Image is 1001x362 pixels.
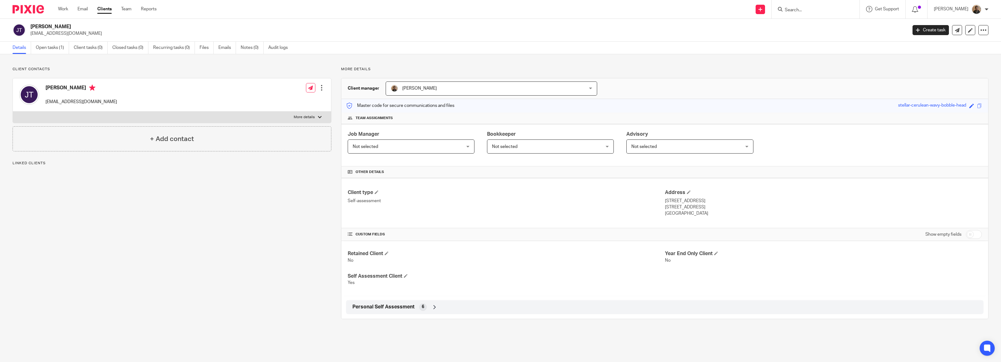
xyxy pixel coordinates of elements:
p: Self-assessment [348,198,665,204]
span: Not selected [631,144,657,149]
span: Other details [356,170,384,175]
p: [EMAIL_ADDRESS][DOMAIN_NAME] [45,99,117,105]
p: More details [294,115,315,120]
img: svg%3E [13,24,26,37]
a: Closed tasks (0) [112,42,148,54]
a: Recurring tasks (0) [153,42,195,54]
label: Show empty fields [925,231,961,238]
h3: Client manager [348,85,379,92]
div: stellar-cerulean-wavy-bobble-head [898,102,966,109]
p: More details [341,67,988,72]
span: No [665,258,671,263]
p: [STREET_ADDRESS] [665,198,982,204]
h2: [PERSON_NAME] [30,24,729,30]
a: Team [121,6,131,12]
p: [STREET_ADDRESS] [665,204,982,210]
h4: Retained Client [348,250,665,257]
a: Files [200,42,214,54]
a: Reports [141,6,157,12]
a: Notes (0) [241,42,264,54]
a: Email [78,6,88,12]
p: [EMAIL_ADDRESS][DOMAIN_NAME] [30,30,903,37]
p: Client contacts [13,67,331,72]
i: Primary [89,85,95,91]
h4: Address [665,189,982,196]
img: WhatsApp%20Image%202025-04-23%20.jpg [391,85,398,92]
a: Create task [913,25,949,35]
span: Team assignments [356,116,393,121]
input: Search [784,8,841,13]
h4: CUSTOM FIELDS [348,232,665,237]
a: Client tasks (0) [74,42,108,54]
p: Linked clients [13,161,331,166]
img: WhatsApp%20Image%202025-04-23%20.jpg [972,4,982,14]
span: Bookkeeper [487,132,516,137]
img: Pixie [13,5,44,13]
span: [PERSON_NAME] [402,86,437,91]
a: Open tasks (1) [36,42,69,54]
a: Audit logs [268,42,292,54]
p: [GEOGRAPHIC_DATA] [665,210,982,217]
h4: + Add contact [150,134,194,144]
a: Details [13,42,31,54]
h4: Client type [348,189,665,196]
span: No [348,258,353,263]
span: Not selected [492,144,517,149]
span: 6 [422,304,424,310]
p: [PERSON_NAME] [934,6,968,12]
p: Master code for secure communications and files [346,102,454,109]
span: Personal Self Assessment [352,304,415,310]
span: Not selected [353,144,378,149]
span: Get Support [875,7,899,11]
span: Job Manager [348,132,379,137]
h4: [PERSON_NAME] [45,85,117,92]
a: Emails [218,42,236,54]
h4: Self Assessment Client [348,273,665,280]
img: svg%3E [19,85,39,105]
h4: Year End Only Client [665,250,982,257]
span: Advisory [626,132,648,137]
span: Yes [348,281,355,285]
a: Clients [97,6,112,12]
a: Work [58,6,68,12]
